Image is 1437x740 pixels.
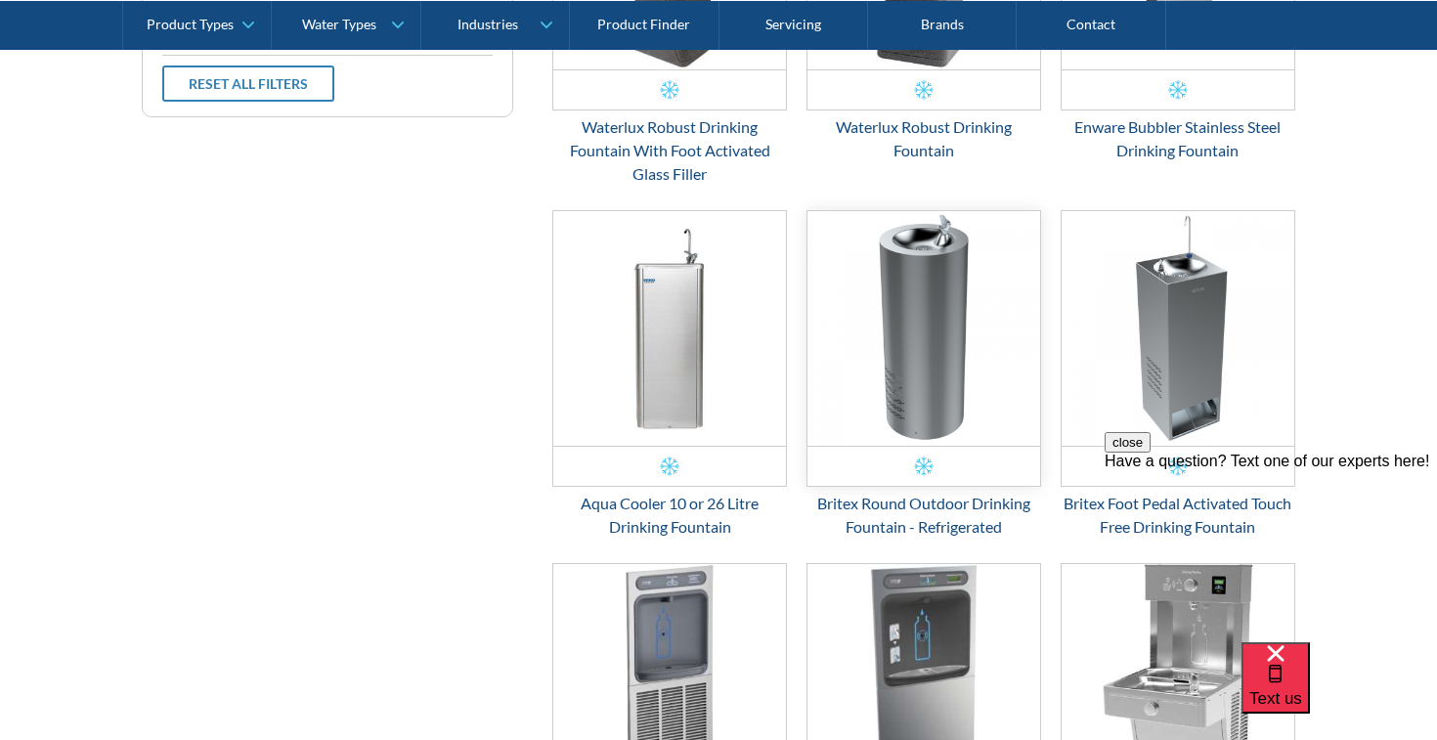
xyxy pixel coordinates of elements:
[1061,210,1295,539] a: Britex Foot Pedal Activated Touch Free Drinking FountainBritex Foot Pedal Activated Touch Free Dr...
[1105,432,1437,667] iframe: podium webchat widget prompt
[807,211,1040,446] img: Britex Round Outdoor Drinking Fountain - Refrigerated
[457,16,518,32] div: Industries
[806,492,1041,539] div: Britex Round Outdoor Drinking Fountain - Refrigerated
[1061,115,1295,162] div: Enware Bubbler Stainless Steel Drinking Fountain
[552,115,787,186] div: Waterlux Robust Drinking Fountain With Foot Activated Glass Filler
[162,65,334,102] a: Reset all filters
[147,16,234,32] div: Product Types
[1241,642,1437,740] iframe: podium webchat widget bubble
[806,210,1041,539] a: Britex Round Outdoor Drinking Fountain - Refrigerated Britex Round Outdoor Drinking Fountain - Re...
[806,115,1041,162] div: Waterlux Robust Drinking Fountain
[552,210,787,539] a: Aqua Cooler 10 or 26 Litre Drinking FountainAqua Cooler 10 or 26 Litre Drinking Fountain
[1061,492,1295,539] div: Britex Foot Pedal Activated Touch Free Drinking Fountain
[552,492,787,539] div: Aqua Cooler 10 or 26 Litre Drinking Fountain
[1062,211,1294,446] img: Britex Foot Pedal Activated Touch Free Drinking Fountain
[302,16,376,32] div: Water Types
[553,211,786,446] img: Aqua Cooler 10 or 26 Litre Drinking Fountain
